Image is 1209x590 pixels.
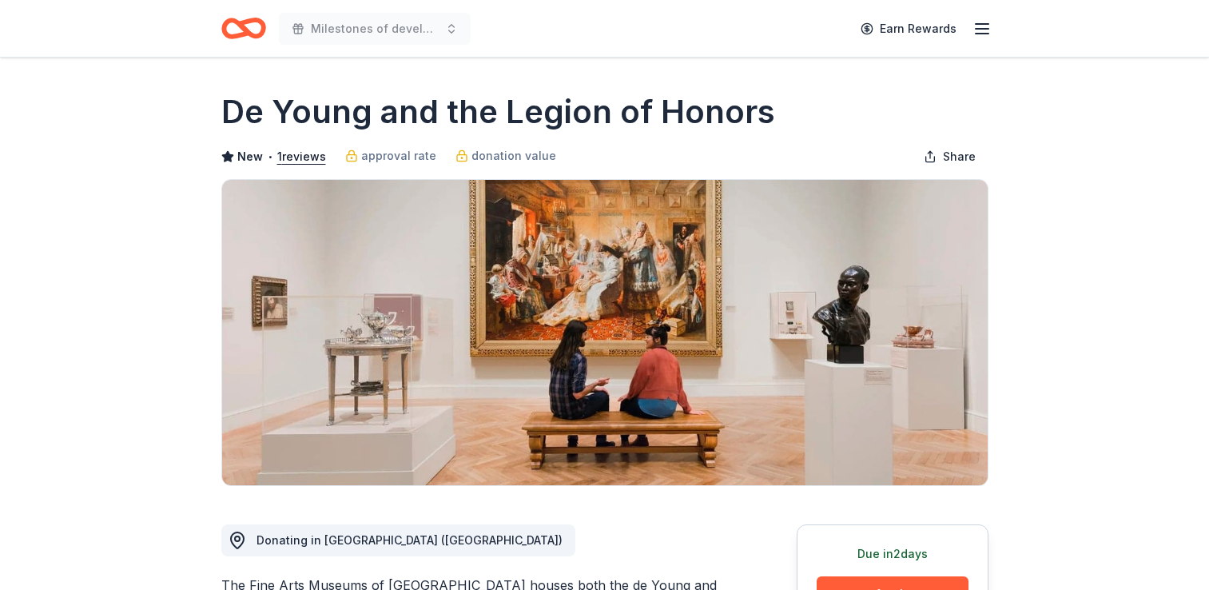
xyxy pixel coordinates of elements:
[471,146,556,165] span: donation value
[345,146,436,165] a: approval rate
[361,146,436,165] span: approval rate
[817,544,968,564] div: Due in 2 days
[221,10,266,47] a: Home
[237,147,263,166] span: New
[943,147,976,166] span: Share
[311,19,439,38] span: Milestones of development celebrates 40 years
[221,90,775,134] h1: De Young and the Legion of Honors
[257,533,563,547] span: Donating in [GEOGRAPHIC_DATA] ([GEOGRAPHIC_DATA])
[851,14,966,43] a: Earn Rewards
[279,13,471,45] button: Milestones of development celebrates 40 years
[277,147,326,166] button: 1reviews
[911,141,988,173] button: Share
[455,146,556,165] a: donation value
[222,180,988,485] img: Image for De Young and the Legion of Honors
[267,150,272,163] span: •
